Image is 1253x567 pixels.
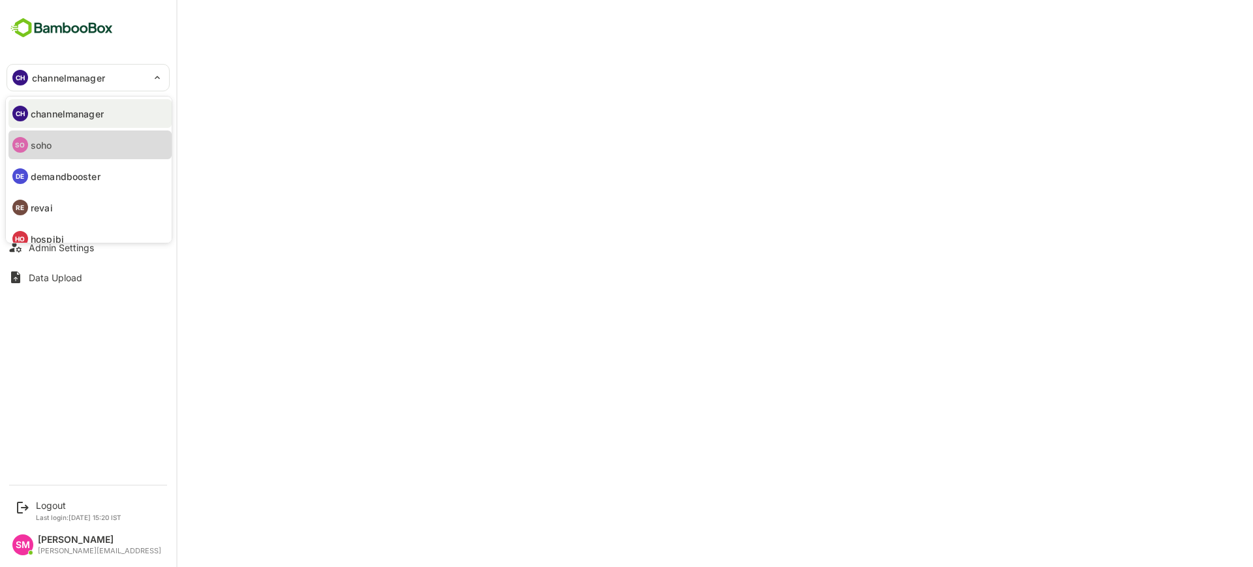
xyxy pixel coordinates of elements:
[12,168,28,184] div: DE
[31,107,104,121] p: channelmanager
[12,200,28,215] div: RE
[12,137,28,153] div: SO
[12,106,28,121] div: CH
[12,231,28,247] div: HO
[31,170,101,183] p: demandbooster
[31,201,53,215] p: revai
[31,232,64,246] p: hospibi
[31,138,52,152] p: soho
